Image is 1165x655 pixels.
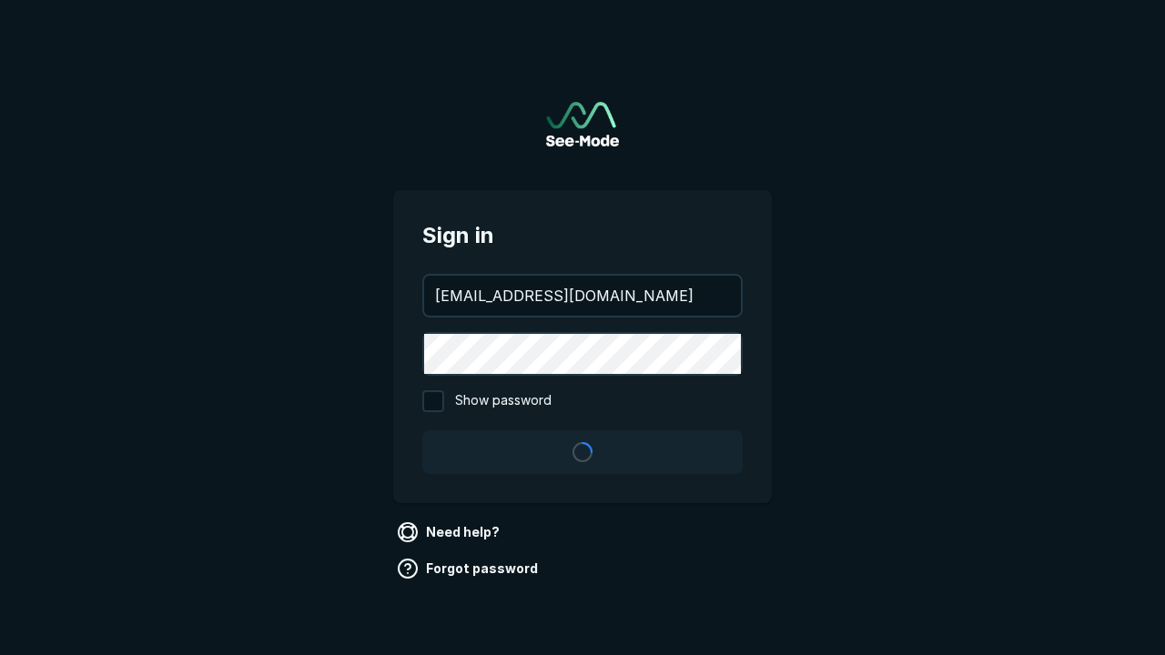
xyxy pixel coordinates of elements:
span: Sign in [422,219,743,252]
span: Show password [455,390,552,412]
img: See-Mode Logo [546,102,619,146]
a: Need help? [393,518,507,547]
input: your@email.com [424,276,741,316]
a: Forgot password [393,554,545,583]
a: Go to sign in [546,102,619,146]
